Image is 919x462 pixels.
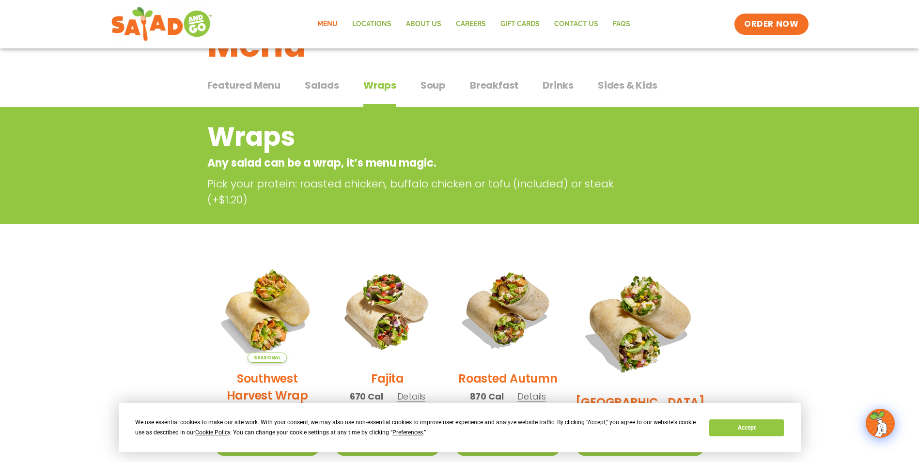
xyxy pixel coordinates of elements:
a: Contact Us [547,13,606,35]
span: Wraps [363,78,396,92]
a: GIFT CARDS [493,13,547,35]
img: Product photo for BBQ Ranch Wrap [576,257,705,386]
div: Tabbed content [207,75,712,108]
a: ORDER NOW [734,14,808,35]
a: About Us [399,13,449,35]
h2: [GEOGRAPHIC_DATA] [576,394,705,411]
span: Breakfast [470,78,518,92]
h2: Southwest Harvest Wrap [215,370,320,404]
span: Seasonal [248,353,287,363]
span: 670 Cal [350,390,383,403]
p: Any salad can be a wrap, it’s menu magic. [207,155,634,171]
a: Menu [310,13,345,35]
span: Sides & Kids [598,78,657,92]
span: Cookie Policy [195,429,230,436]
h2: Wraps [207,117,634,156]
button: Accept [709,419,784,436]
a: FAQs [606,13,638,35]
img: new-SAG-logo-768×292 [111,5,213,44]
img: Product photo for Fajita Wrap [335,257,440,363]
a: Locations [345,13,399,35]
span: Drinks [543,78,574,92]
img: Product photo for Roasted Autumn Wrap [455,257,561,363]
img: wpChatIcon [867,410,894,437]
img: Product photo for Southwest Harvest Wrap [215,257,320,363]
p: Pick your protein: roasted chicken, buffalo chicken or tofu (included) or steak (+$1.20) [207,176,639,208]
h2: Fajita [371,370,404,387]
span: 870 Cal [470,390,504,403]
div: We use essential cookies to make our site work. With your consent, we may also use non-essential ... [135,417,698,438]
span: ORDER NOW [744,18,798,30]
span: Preferences [392,429,423,436]
nav: Menu [310,13,638,35]
a: Careers [449,13,493,35]
span: Details [517,390,546,402]
span: Featured Menu [207,78,280,92]
div: Cookie Consent Prompt [119,403,801,452]
span: Salads [305,78,339,92]
span: Details [397,390,426,402]
h2: Roasted Autumn [458,370,558,387]
span: Soup [421,78,446,92]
